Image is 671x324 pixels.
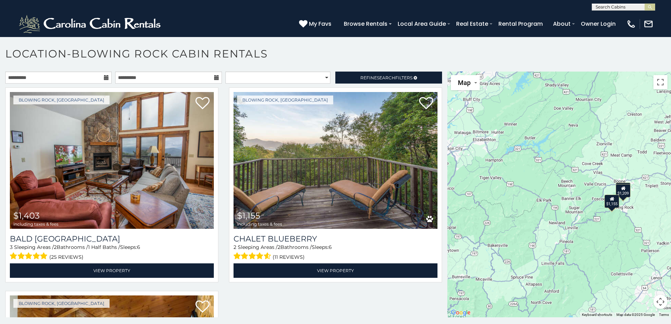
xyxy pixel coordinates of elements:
span: 6 [329,244,332,250]
button: Change map style [451,75,480,90]
img: Google [449,308,472,317]
div: Sleeping Areas / Bathrooms / Sleeps: [234,244,437,262]
span: 6 [137,244,140,250]
img: phone-regular-white.png [626,19,636,29]
a: Blowing Rock, [GEOGRAPHIC_DATA] [13,299,110,308]
span: Map data ©2025 Google [616,313,655,317]
a: About [549,18,574,30]
a: My Favs [299,19,333,29]
img: White-1-2.png [18,13,164,35]
a: View Property [10,263,214,278]
button: Keyboard shortcuts [582,312,612,317]
span: 2 [234,244,236,250]
a: RefineSearchFilters [335,72,442,84]
button: Map camera controls [653,295,667,309]
span: Search [377,75,395,80]
a: Blowing Rock, [GEOGRAPHIC_DATA] [237,96,333,104]
img: Bald Eagle Bluff [10,92,214,229]
a: Add to favorites [195,96,210,111]
span: including taxes & fees [13,222,58,226]
div: $1,155 [605,194,620,208]
a: Terms (opens in new tab) [659,313,669,317]
div: $1,403 [616,182,630,196]
span: (11 reviews) [273,252,305,262]
span: 2 [54,244,57,250]
span: $1,155 [237,210,260,221]
img: mail-regular-white.png [644,19,653,29]
a: Add to favorites [195,300,210,314]
span: Map [458,79,471,86]
img: Chalet Blueberry [234,92,437,229]
div: $1,209 [616,184,631,197]
h3: Bald Eagle Bluff [10,234,214,244]
span: 1 Half Baths / [88,244,120,250]
a: Local Area Guide [394,18,449,30]
a: Blowing Rock, [GEOGRAPHIC_DATA] [13,96,110,104]
span: 3 [10,244,13,250]
a: Bald Eagle Bluff $1,403 including taxes & fees [10,92,214,229]
a: Add to favorites [419,96,433,111]
a: Open this area in Google Maps (opens a new window) [449,308,472,317]
a: Owner Login [577,18,619,30]
a: Rental Program [495,18,546,30]
div: Sleeping Areas / Bathrooms / Sleeps: [10,244,214,262]
span: My Favs [309,19,331,28]
a: Chalet Blueberry [234,234,437,244]
a: Chalet Blueberry $1,155 including taxes & fees [234,92,437,229]
a: Browse Rentals [340,18,391,30]
a: Bald [GEOGRAPHIC_DATA] [10,234,214,244]
button: Toggle fullscreen view [653,75,667,89]
a: View Property [234,263,437,278]
span: $1,403 [13,210,40,221]
span: Refine Filters [360,75,412,80]
a: Real Estate [453,18,492,30]
span: including taxes & fees [237,222,282,226]
span: (25 reviews) [49,252,83,262]
span: 2 [278,244,280,250]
